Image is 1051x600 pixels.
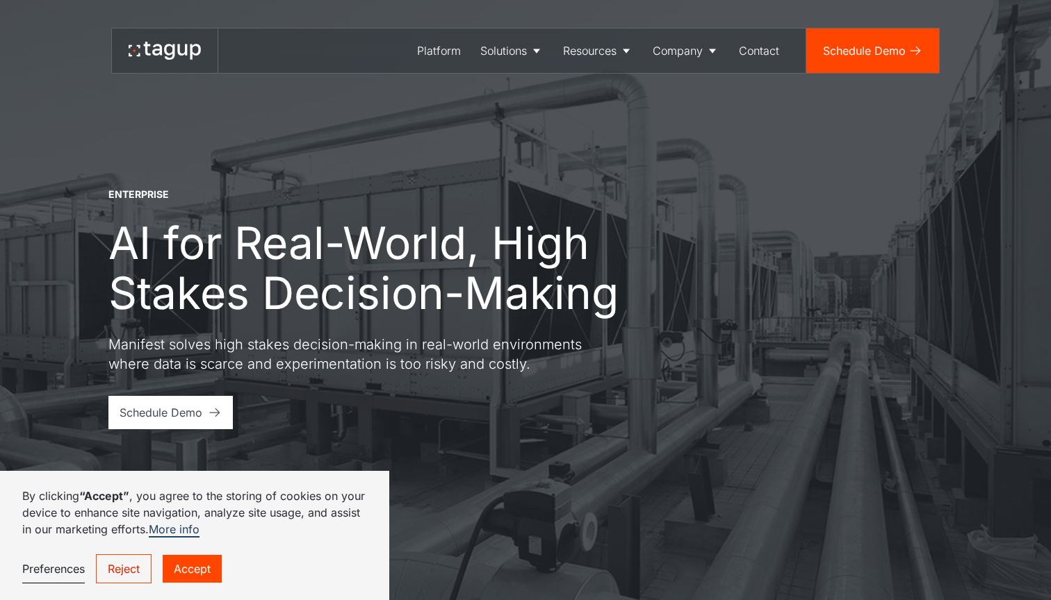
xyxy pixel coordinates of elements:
[108,218,692,318] h1: AI for Real-World, High Stakes Decision-Making
[22,487,367,537] p: By clicking , you agree to the storing of cookies on your device to enhance site navigation, anal...
[806,28,939,73] a: Schedule Demo
[471,28,553,73] a: Solutions
[653,42,703,59] div: Company
[108,187,169,201] div: ENTERPRISE
[108,396,233,429] a: Schedule Demo
[553,28,643,73] a: Resources
[120,404,202,421] div: Schedule Demo
[407,28,471,73] a: Platform
[96,554,152,583] a: Reject
[149,522,199,537] a: More info
[729,28,789,73] a: Contact
[79,489,129,503] strong: “Accept”
[417,42,461,59] div: Platform
[108,335,609,374] p: Manifest solves high stakes decision-making in real-world environments where data is scarce and e...
[643,28,729,73] a: Company
[563,42,617,59] div: Resources
[163,555,222,583] a: Accept
[480,42,527,59] div: Solutions
[22,555,85,583] a: Preferences
[739,42,779,59] div: Contact
[823,42,906,59] div: Schedule Demo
